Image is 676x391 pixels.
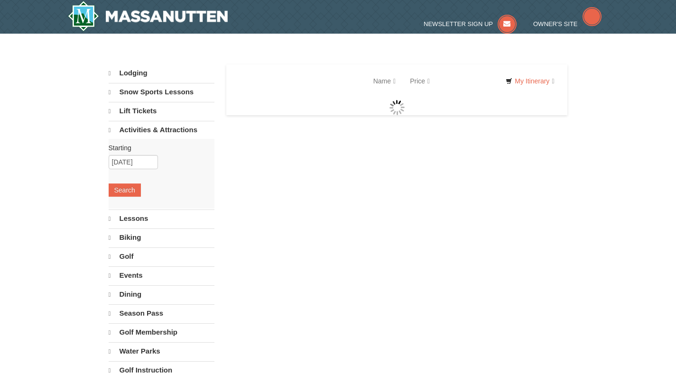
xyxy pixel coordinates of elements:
a: Golf Membership [109,323,214,341]
a: Name [366,72,403,91]
a: Price [403,72,437,91]
label: Starting [109,143,207,153]
a: Activities & Attractions [109,121,214,139]
a: Owner's Site [533,20,602,27]
a: Golf [109,247,214,265]
a: My Itinerary [500,74,560,88]
a: Snow Sports Lessons [109,83,214,101]
a: Lodging [109,64,214,82]
span: Owner's Site [533,20,578,27]
a: Golf Instruction [109,361,214,379]
a: Lift Tickets [109,102,214,120]
a: Newsletter Sign Up [424,20,517,27]
a: Massanutten Resort [68,1,228,31]
img: Massanutten Resort Logo [68,1,228,31]
a: Season Pass [109,304,214,322]
a: Events [109,266,214,284]
a: Dining [109,285,214,303]
img: wait gif [389,100,405,115]
span: Newsletter Sign Up [424,20,493,27]
a: Lessons [109,209,214,227]
button: Search [109,183,141,197]
a: Biking [109,228,214,246]
a: Water Parks [109,342,214,360]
